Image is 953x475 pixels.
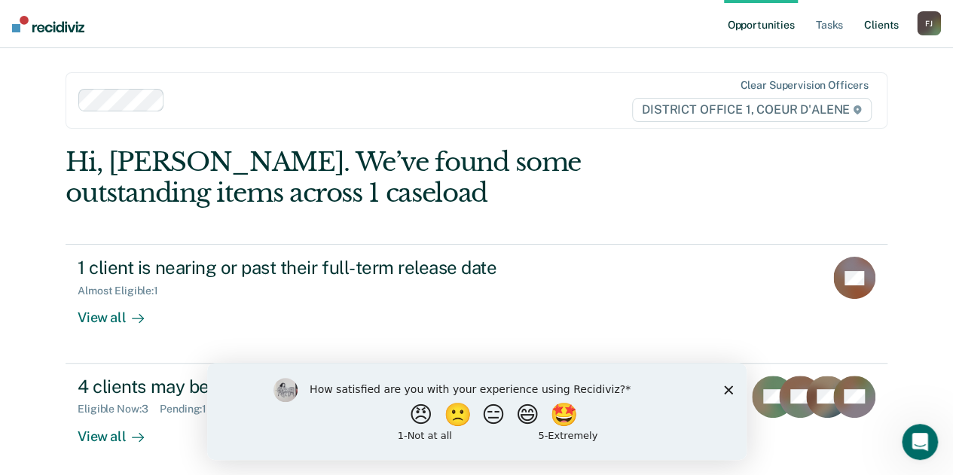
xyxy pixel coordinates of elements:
div: Hi, [PERSON_NAME]. We’ve found some outstanding items across 1 caseload [66,147,722,209]
div: Pending : 1 [160,403,218,416]
div: View all [78,297,162,327]
iframe: Intercom live chat [902,424,938,460]
button: FJ [917,11,941,35]
div: Almost Eligible : 1 [78,285,170,297]
div: F J [917,11,941,35]
div: 1 client is nearing or past their full-term release date [78,257,606,279]
img: Recidiviz [12,16,84,32]
div: Clear supervision officers [740,79,868,92]
div: Eligible Now : 3 [78,403,160,416]
span: DISTRICT OFFICE 1, COEUR D'ALENE [632,98,872,122]
iframe: Survey by Kim from Recidiviz [207,363,747,460]
div: 4 clients may be eligible for earned discharge [78,376,606,397]
div: View all [78,416,162,445]
a: 1 client is nearing or past their full-term release dateAlmost Eligible:1View all [66,244,887,363]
